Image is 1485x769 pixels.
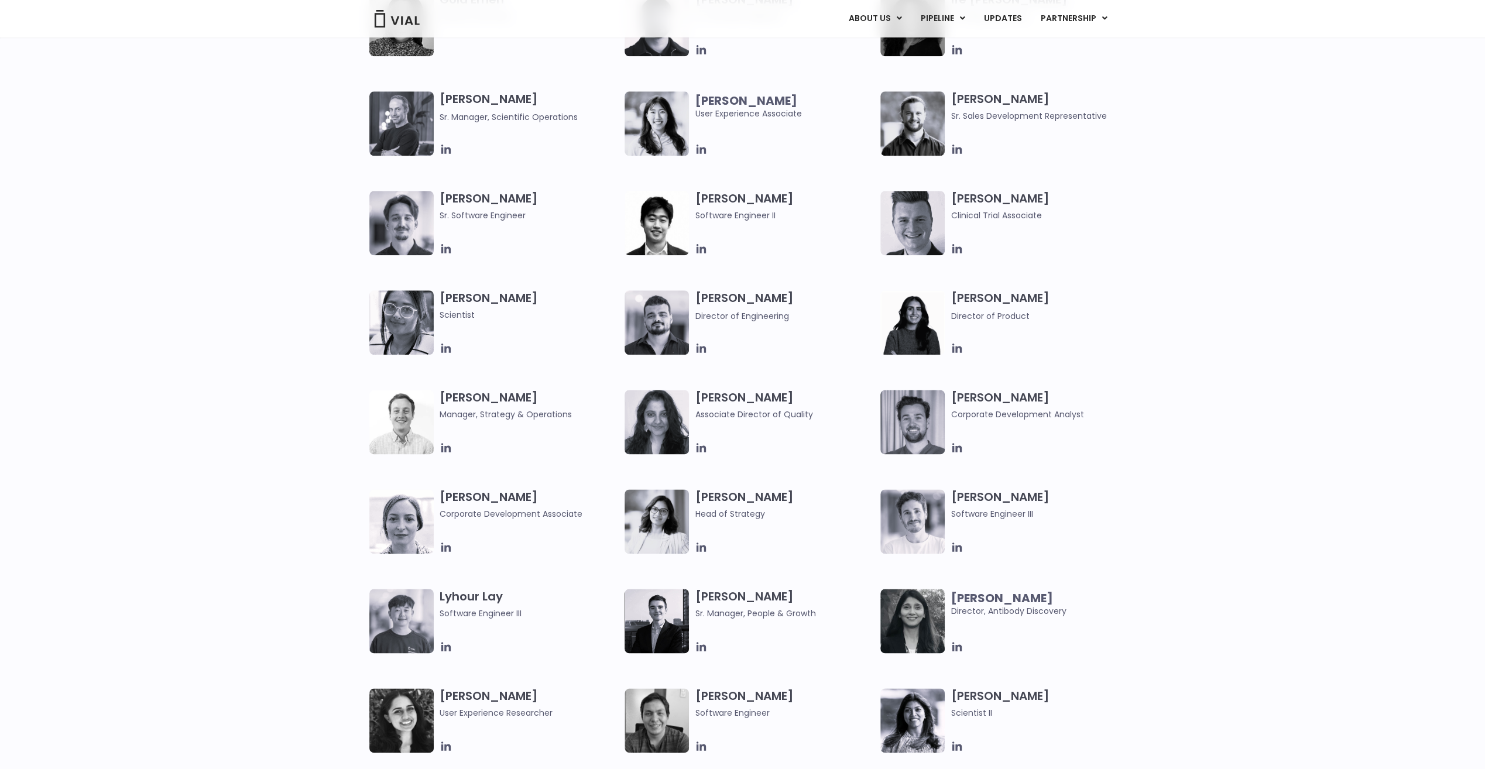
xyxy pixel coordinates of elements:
[440,688,619,719] h3: [PERSON_NAME]
[695,607,874,620] span: Sr. Manager, People & Growth
[695,408,874,421] span: Associate Director of Quality
[440,290,619,321] h3: [PERSON_NAME]
[951,408,1130,421] span: Corporate Development Analyst
[911,9,973,29] a: PIPELINEMenu Toggle
[369,589,434,653] img: Ly
[951,489,1130,520] h3: [PERSON_NAME]
[369,390,434,454] img: Kyle Mayfield
[880,688,945,753] img: Image of woman named Ritu smiling
[695,92,797,109] b: [PERSON_NAME]
[880,191,945,255] img: Headshot of smiling man named Collin
[880,589,945,653] img: Headshot of smiling woman named Swati
[951,310,1029,322] span: Director of Product
[695,310,788,322] span: Director of Engineering
[951,688,1130,719] h3: [PERSON_NAME]
[369,191,434,255] img: Fran
[440,91,619,123] h3: [PERSON_NAME]
[369,91,434,156] img: Headshot of smiling man named Jared
[440,507,619,520] span: Corporate Development Associate
[951,590,1052,606] b: [PERSON_NAME]
[951,109,1130,122] span: Sr. Sales Development Representative
[951,507,1130,520] span: Software Engineer III
[695,706,874,719] span: Software Engineer
[373,10,420,28] img: Vial Logo
[695,390,874,421] h3: [PERSON_NAME]
[440,607,619,620] span: Software Engineer III
[695,507,874,520] span: Head of Strategy
[951,706,1130,719] span: Scientist II
[695,94,874,120] span: User Experience Associate
[695,191,874,222] h3: [PERSON_NAME]
[440,308,619,321] span: Scientist
[951,592,1130,617] span: Director, Antibody Discovery
[951,91,1130,122] h3: [PERSON_NAME]
[440,111,578,123] span: Sr. Manager, Scientific Operations
[625,489,689,554] img: Image of smiling woman named Pree
[440,209,619,222] span: Sr. Software Engineer
[625,390,689,454] img: Headshot of smiling woman named Bhavika
[625,688,689,753] img: A black and white photo of a man smiling, holding a vial.
[951,390,1130,421] h3: [PERSON_NAME]
[880,390,945,454] img: Image of smiling man named Thomas
[695,589,874,620] h3: [PERSON_NAME]
[440,191,619,222] h3: [PERSON_NAME]
[951,290,1130,322] h3: [PERSON_NAME]
[695,688,874,719] h3: [PERSON_NAME]
[880,290,945,355] img: Smiling woman named Ira
[440,408,619,421] span: Manager, Strategy & Operations
[974,9,1030,29] a: UPDATES
[440,589,619,620] h3: Lyhour Lay
[369,688,434,753] img: Mehtab Bhinder
[839,9,910,29] a: ABOUT USMenu Toggle
[369,489,434,554] img: Headshot of smiling woman named Beatrice
[440,706,619,719] span: User Experience Researcher
[440,489,619,520] h3: [PERSON_NAME]
[440,390,619,421] h3: [PERSON_NAME]
[1031,9,1116,29] a: PARTNERSHIPMenu Toggle
[695,489,874,520] h3: [PERSON_NAME]
[880,91,945,156] img: Image of smiling man named Hugo
[625,290,689,355] img: Igor
[369,290,434,355] img: Headshot of smiling woman named Anjali
[951,209,1130,222] span: Clinical Trial Associate
[625,589,689,653] img: Smiling man named Owen
[625,191,689,255] img: Jason Zhang
[951,191,1130,222] h3: [PERSON_NAME]
[695,290,874,322] h3: [PERSON_NAME]
[695,209,874,222] span: Software Engineer II
[880,489,945,554] img: Headshot of smiling man named Fran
